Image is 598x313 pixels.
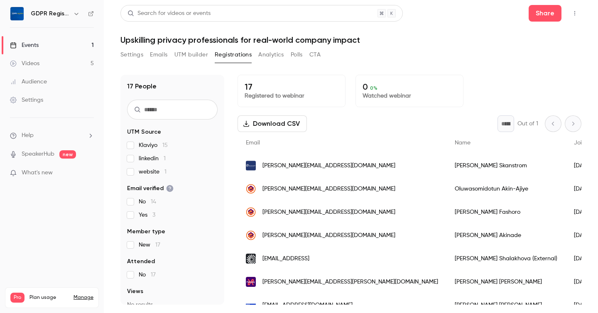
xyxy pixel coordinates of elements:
span: [EMAIL_ADDRESS][DOMAIN_NAME] [262,301,353,310]
span: 3 [152,212,155,218]
span: Help [22,131,34,140]
span: UTM Source [127,128,161,136]
button: Polls [291,48,303,61]
p: Registered to webinar [245,92,338,100]
span: Email verified [127,184,174,193]
button: Share [529,5,561,22]
span: No [139,271,156,279]
span: Member type [127,227,165,236]
div: [PERSON_NAME] Fashoro [446,201,566,224]
span: 15 [162,142,168,148]
div: Search for videos or events [127,9,211,18]
div: Events [10,41,39,49]
span: [EMAIL_ADDRESS] [262,254,309,263]
li: help-dropdown-opener [10,131,94,140]
span: [PERSON_NAME][EMAIL_ADDRESS][DOMAIN_NAME] [262,161,395,170]
span: Plan usage [29,294,69,301]
div: Settings [10,96,43,104]
button: Emails [150,48,167,61]
span: Attended [127,257,155,266]
img: boffbrokers.com [246,207,256,217]
span: Pro [10,293,25,303]
span: 17 [155,242,160,248]
span: 1 [164,169,167,175]
div: [PERSON_NAME] Shalakhova (External) [446,247,566,270]
span: 1 [164,156,166,161]
button: Registrations [215,48,252,61]
span: What's new [22,169,53,177]
img: mobile-technologies.com [246,161,256,171]
span: Yes [139,211,155,219]
button: Settings [120,48,143,61]
span: [PERSON_NAME][EMAIL_ADDRESS][DOMAIN_NAME] [262,208,395,217]
span: 14 [151,199,156,205]
button: UTM builder [174,48,208,61]
span: No [139,198,156,206]
a: SpeakerHub [22,150,54,159]
span: Name [455,140,471,146]
p: 0 [363,82,456,92]
button: CTA [309,48,321,61]
span: [PERSON_NAME][EMAIL_ADDRESS][PERSON_NAME][DOMAIN_NAME] [262,278,438,286]
span: linkedin [139,154,166,163]
img: toloka.ai [246,254,256,264]
span: [PERSON_NAME][EMAIL_ADDRESS][DOMAIN_NAME] [262,185,395,193]
div: Videos [10,59,39,68]
div: Audience [10,78,47,86]
p: No results [127,301,218,309]
span: New [139,241,160,249]
p: Out of 1 [517,120,538,128]
div: Oluwasomidotun Akin-Ajiye [446,177,566,201]
p: 17 [245,82,338,92]
span: [PERSON_NAME][EMAIL_ADDRESS][DOMAIN_NAME] [262,231,395,240]
span: Email [246,140,260,146]
span: 17 [151,272,156,278]
div: [PERSON_NAME] [PERSON_NAME] [446,270,566,293]
button: Analytics [258,48,284,61]
div: [PERSON_NAME] Skanstrom [446,154,566,177]
img: uss.se [246,300,256,310]
img: boffbrokers.com [246,184,256,194]
span: Klaviyo [139,141,168,149]
button: Download CSV [238,115,307,132]
div: [PERSON_NAME] Akinade [446,224,566,247]
h6: GDPR Register [31,10,70,18]
a: Manage [74,294,93,301]
img: foxway.com [246,277,256,287]
img: boffbrokers.com [246,230,256,240]
span: new [59,150,76,159]
span: website [139,168,167,176]
h1: Upskilling privacy professionals for real-world company impact [120,35,581,45]
p: Watched webinar [363,92,456,100]
span: Views [127,287,143,296]
img: GDPR Register [10,7,24,20]
h1: 17 People [127,81,157,91]
span: 0 % [370,85,377,91]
